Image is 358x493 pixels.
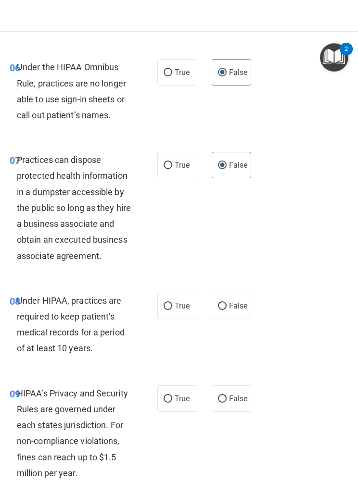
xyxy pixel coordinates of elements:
[10,155,20,166] span: 07
[218,69,227,76] input: False
[320,43,348,72] button: Open Resource Center, 2 new notifications
[175,160,190,170] span: True
[218,162,227,169] input: False
[164,69,172,76] input: True
[17,155,131,260] span: Practices can dispose protected health information in a dumpster accessible by the public so long...
[218,303,227,310] input: False
[229,68,248,77] span: False
[229,394,248,403] span: False
[10,62,20,74] span: 06
[164,395,172,403] input: True
[310,427,346,463] iframe: Drift Widget Chat Controller
[175,301,190,310] span: True
[175,394,190,403] span: True
[218,395,227,403] input: False
[164,303,172,310] input: True
[10,296,20,307] span: 08
[175,68,190,77] span: True
[164,162,172,169] input: True
[345,49,348,62] div: 2
[17,296,125,354] span: Under HIPAA, practices are required to keep patient’s medical records for a period of at least 10...
[229,160,248,170] span: False
[10,388,20,400] span: 09
[17,62,126,120] span: Under the HIPAA Omnibus Rule, practices are no longer able to use sign-in sheets or call out pati...
[17,388,128,478] span: HIPAA’s Privacy and Security Rules are governed under each states jurisdiction. For non-complianc...
[229,301,248,310] span: False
